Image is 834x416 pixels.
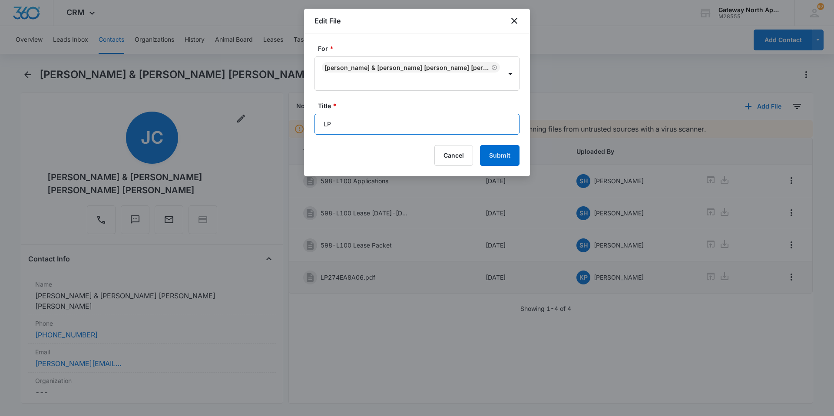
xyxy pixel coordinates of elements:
[434,145,473,166] button: Cancel
[314,114,520,135] input: Title
[509,16,520,26] button: close
[490,64,497,70] div: Remove Jerron Cox & Daniela Carolina Sanchez Salinas (ID:6990; jerron.cox@gmail.com; 3199363493)
[314,16,341,26] h1: Edit File
[324,64,490,71] div: [PERSON_NAME] & [PERSON_NAME] [PERSON_NAME] [PERSON_NAME] (ID:6990; [PERSON_NAME][EMAIL_ADDRESS][...
[318,101,523,110] label: Title
[480,145,520,166] button: Submit
[318,44,523,53] label: For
